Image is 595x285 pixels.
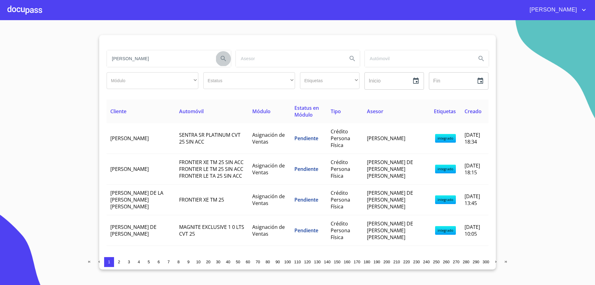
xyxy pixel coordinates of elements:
span: 280 [463,260,469,264]
span: 240 [423,260,430,264]
button: 1 [104,257,114,267]
span: Tipo [331,108,341,115]
button: 230 [412,257,421,267]
span: 7 [167,260,170,264]
button: Search [474,51,489,66]
span: 180 [364,260,370,264]
button: 160 [342,257,352,267]
button: 100 [283,257,293,267]
button: 7 [164,257,174,267]
span: 60 [246,260,250,264]
span: [PERSON_NAME] [110,166,149,172]
button: 280 [461,257,471,267]
button: 140 [322,257,332,267]
span: 260 [443,260,449,264]
button: Search [345,51,360,66]
button: Search [216,51,231,66]
span: [PERSON_NAME] DE [PERSON_NAME] [110,224,156,237]
span: integrado [435,195,456,204]
button: 9 [183,257,193,267]
button: 40 [223,257,233,267]
span: 70 [256,260,260,264]
span: 270 [453,260,459,264]
button: 6 [154,257,164,267]
span: 120 [304,260,311,264]
span: Asignación de Ventas [252,193,285,207]
button: 180 [362,257,372,267]
button: 290 [471,257,481,267]
span: 50 [236,260,240,264]
button: 220 [402,257,412,267]
span: Crédito Persona Física [331,220,350,241]
span: 110 [294,260,301,264]
span: Cliente [110,108,126,115]
span: MAGNITE EXCLUSIVE 1 0 LTS CVT 25 [179,224,244,237]
input: search [107,50,214,67]
span: [PERSON_NAME] DE [PERSON_NAME] [PERSON_NAME] [367,189,413,210]
span: 1 [108,260,110,264]
button: 5 [144,257,154,267]
span: Crédito Persona Física [331,251,350,271]
button: 120 [302,257,312,267]
span: Asignación de Ventas [252,162,285,176]
button: 2 [114,257,124,267]
span: [PERSON_NAME] DE LA [PERSON_NAME] [PERSON_NAME] [110,189,163,210]
input: search [236,50,342,67]
span: SENTRA SR PLATINUM CVT 25 SIN ACC [179,131,240,145]
span: [DATE] 10:05 [465,224,480,237]
span: 190 [373,260,380,264]
span: 10 [196,260,201,264]
span: 250 [433,260,439,264]
div: ​ [107,72,198,89]
span: [PERSON_NAME] [525,5,580,15]
button: 200 [382,257,392,267]
button: 90 [273,257,283,267]
span: [DATE] 13:45 [465,193,480,207]
span: 2 [118,260,120,264]
span: 100 [284,260,291,264]
span: 80 [266,260,270,264]
button: 110 [293,257,302,267]
span: 210 [393,260,400,264]
span: [PERSON_NAME] DE [PERSON_NAME] [PERSON_NAME] [367,159,413,179]
span: Módulo [252,108,271,115]
button: 50 [233,257,243,267]
button: 8 [174,257,183,267]
button: 300 [481,257,491,267]
span: Crédito Persona Física [331,128,350,149]
button: 4 [134,257,144,267]
span: 130 [314,260,320,264]
button: 10 [193,257,203,267]
span: 160 [344,260,350,264]
span: [DATE] 18:34 [465,131,480,145]
button: 60 [243,257,253,267]
button: 20 [203,257,213,267]
span: 150 [334,260,340,264]
span: 140 [324,260,330,264]
span: Automóvil [179,108,204,115]
span: 90 [275,260,280,264]
span: 170 [354,260,360,264]
button: 130 [312,257,322,267]
span: Asignación de Ventas [252,131,285,145]
span: Estatus en Módulo [294,105,319,118]
span: Pendiente [294,227,318,234]
span: [PERSON_NAME] [110,135,149,142]
span: 290 [473,260,479,264]
button: 3 [124,257,134,267]
span: integrado [435,226,456,235]
span: Pendiente [294,166,318,172]
span: 300 [483,260,489,264]
button: 30 [213,257,223,267]
span: Pendiente [294,135,318,142]
span: 4 [138,260,140,264]
span: Asesor [367,108,383,115]
button: 70 [253,257,263,267]
button: account of current user [525,5,588,15]
span: Crédito Persona Física [331,159,350,179]
button: 170 [352,257,362,267]
button: 240 [421,257,431,267]
span: 9 [187,260,189,264]
div: ​ [203,72,295,89]
span: Creado [465,108,482,115]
